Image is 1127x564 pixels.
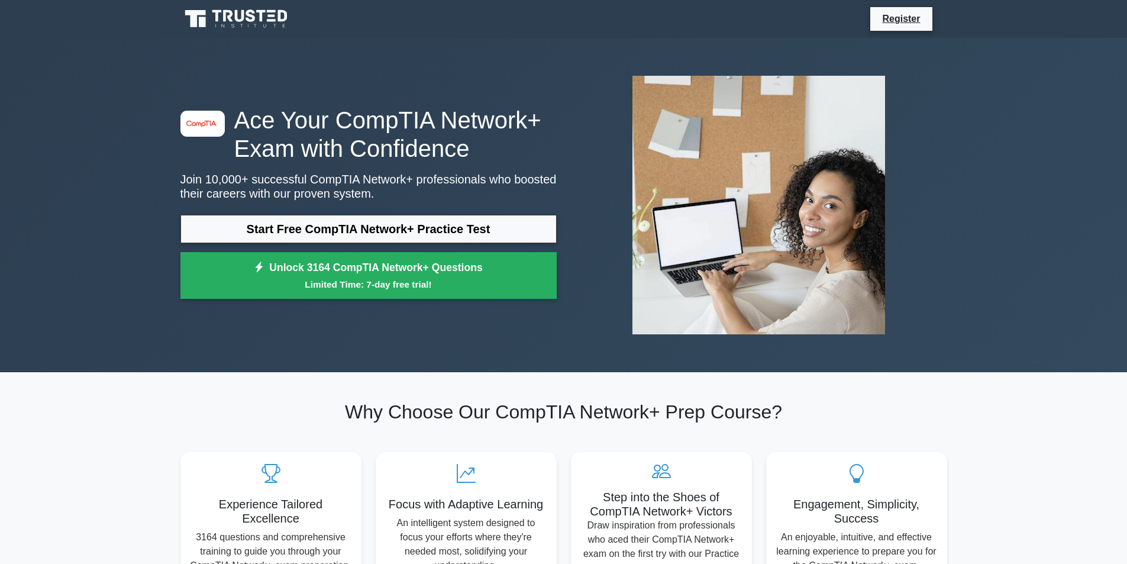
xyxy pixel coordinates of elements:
[180,252,557,299] a: Unlock 3164 CompTIA Network+ QuestionsLimited Time: 7-day free trial!
[875,11,927,26] a: Register
[180,215,557,243] a: Start Free CompTIA Network+ Practice Test
[385,497,547,511] h5: Focus with Adaptive Learning
[776,497,938,526] h5: Engagement, Simplicity, Success
[195,278,542,291] small: Limited Time: 7-day free trial!
[580,490,742,518] h5: Step into the Shoes of CompTIA Network+ Victors
[190,497,352,526] h5: Experience Tailored Excellence
[180,401,947,423] h2: Why Choose Our CompTIA Network+ Prep Course?
[180,106,557,163] h1: Ace Your CompTIA Network+ Exam with Confidence
[180,172,557,201] p: Join 10,000+ successful CompTIA Network+ professionals who boosted their careers with our proven ...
